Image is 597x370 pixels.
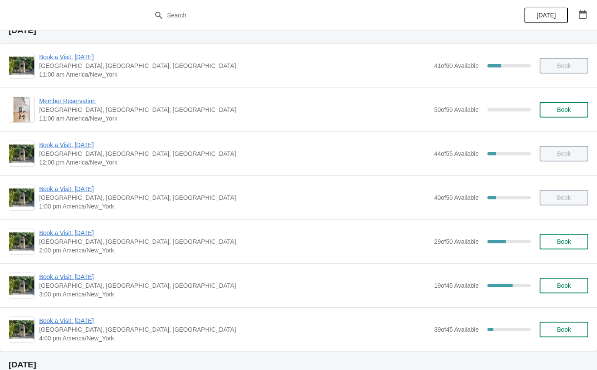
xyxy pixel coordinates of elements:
span: 29 of 50 Available [434,238,479,245]
span: 1:00 pm America/New_York [39,202,430,211]
span: Book [557,238,571,245]
span: 12:00 pm America/New_York [39,158,430,167]
span: Book a Visit: [DATE] [39,316,430,325]
button: [DATE] [524,7,568,23]
span: [GEOGRAPHIC_DATA], [GEOGRAPHIC_DATA], [GEOGRAPHIC_DATA] [39,105,430,114]
span: [GEOGRAPHIC_DATA], [GEOGRAPHIC_DATA], [GEOGRAPHIC_DATA] [39,325,430,334]
button: Book [540,278,588,293]
span: Book a Visit: [DATE] [39,141,430,149]
span: [GEOGRAPHIC_DATA], [GEOGRAPHIC_DATA], [GEOGRAPHIC_DATA] [39,193,430,202]
img: Book a Visit: August 2025 | The Noguchi Museum, 33rd Road, Queens, NY, USA | 12:00 pm America/New... [9,145,34,163]
span: [GEOGRAPHIC_DATA], [GEOGRAPHIC_DATA], [GEOGRAPHIC_DATA] [39,149,430,158]
span: [DATE] [537,12,556,19]
span: [GEOGRAPHIC_DATA], [GEOGRAPHIC_DATA], [GEOGRAPHIC_DATA] [39,281,430,290]
span: Book [557,106,571,113]
span: 4:00 pm America/New_York [39,334,430,343]
span: [GEOGRAPHIC_DATA], [GEOGRAPHIC_DATA], [GEOGRAPHIC_DATA] [39,61,430,70]
span: Book a Visit: [DATE] [39,272,430,281]
img: Member Reservation | The Noguchi Museum, 33rd Road, Queens, NY, USA | 11:00 am America/New_York [13,97,30,122]
span: Book [557,282,571,289]
span: 11:00 am America/New_York [39,114,430,123]
img: Book a Visit: August 2025 | The Noguchi Museum, 33rd Road, Queens, NY, USA | 2:00 pm America/New_... [9,232,34,251]
button: Book [540,322,588,337]
span: 39 of 45 Available [434,326,479,333]
span: 19 of 45 Available [434,282,479,289]
h2: [DATE] [9,26,588,35]
span: Book [557,326,571,333]
input: Search [167,7,448,23]
img: Book a Visit: August 2025 | The Noguchi Museum, 33rd Road, Queens, NY, USA | 11:00 am America/New... [9,57,34,75]
span: Member Reservation [39,97,430,105]
button: Book [540,102,588,118]
span: 11:00 am America/New_York [39,70,430,79]
span: 40 of 50 Available [434,194,479,201]
img: Book a Visit: August 2025 | The Noguchi Museum, 33rd Road, Queens, NY, USA | 3:00 pm America/New_... [9,276,34,295]
span: 2:00 pm America/New_York [39,246,430,255]
button: Book [540,234,588,249]
img: Book a Visit: August 2025 | The Noguchi Museum, 33rd Road, Queens, NY, USA | 4:00 pm America/New_... [9,320,34,339]
h2: [DATE] [9,360,588,369]
span: 3:00 pm America/New_York [39,290,430,299]
img: Book a Visit: August 2025 | The Noguchi Museum, 33rd Road, Queens, NY, USA | 1:00 pm America/New_... [9,188,34,207]
span: [GEOGRAPHIC_DATA], [GEOGRAPHIC_DATA], [GEOGRAPHIC_DATA] [39,237,430,246]
span: Book a Visit: [DATE] [39,53,430,61]
span: 44 of 55 Available [434,150,479,157]
span: Book a Visit: [DATE] [39,229,430,237]
span: 41 of 60 Available [434,62,479,69]
span: 50 of 50 Available [434,106,479,113]
span: Book a Visit: [DATE] [39,185,430,193]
